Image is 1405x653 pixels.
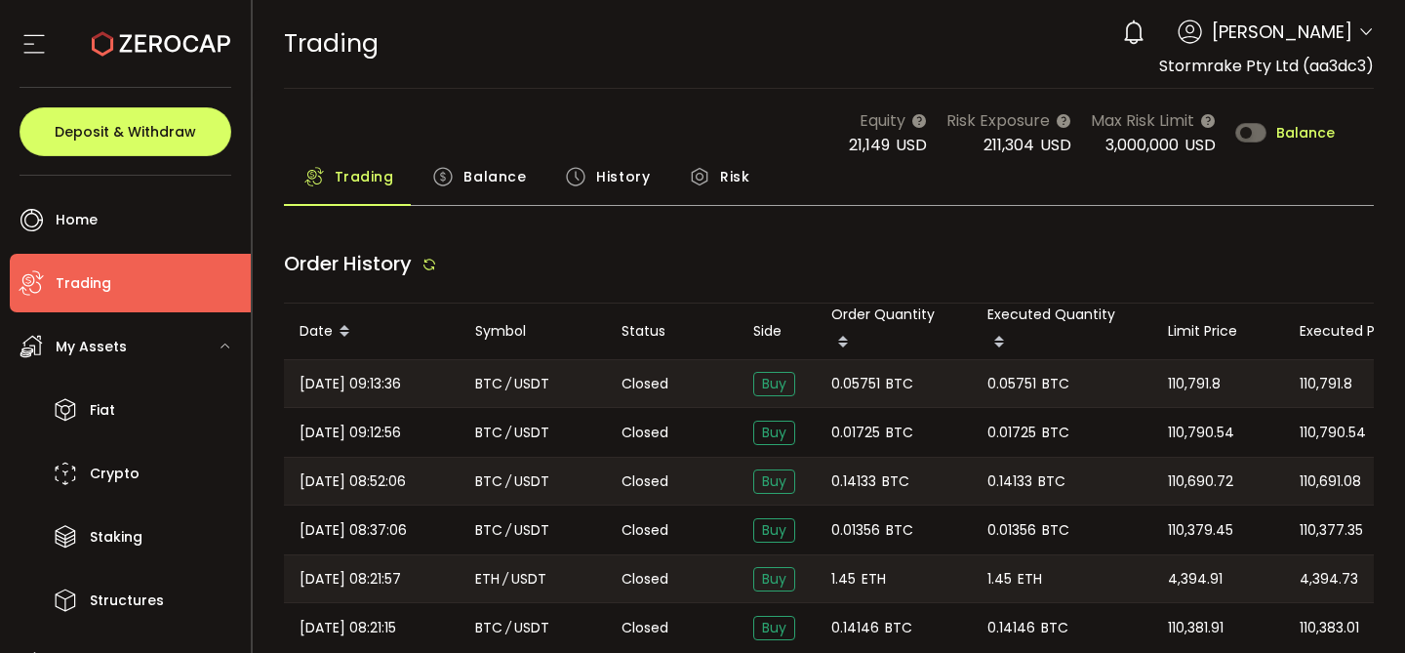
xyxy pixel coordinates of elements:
span: BTC [885,617,912,639]
span: Closed [622,569,668,590]
span: Order History [284,250,412,277]
div: Executed Quantity [972,304,1152,359]
div: Symbol [460,320,606,343]
span: BTC [882,470,909,493]
span: Closed [622,520,668,541]
span: BTC [1041,617,1068,639]
span: Buy [753,567,795,592]
span: 1.45 [987,568,1012,591]
span: [DATE] 09:12:56 [300,422,401,444]
span: 4,394.91 [1168,568,1223,591]
em: / [505,617,511,639]
span: BTC [1042,422,1069,444]
span: 0.14146 [987,617,1035,639]
iframe: Chat Widget [1307,559,1405,653]
span: BTC [886,373,913,395]
span: 0.01356 [987,519,1036,542]
div: Date [284,315,460,348]
em: / [505,470,511,493]
span: USDT [514,373,549,395]
span: 211,304 [983,134,1034,156]
span: Closed [622,471,668,492]
span: Closed [622,374,668,394]
div: Side [738,320,816,343]
span: Fiat [90,396,115,425]
span: Equity [860,108,905,133]
span: USD [1040,134,1071,156]
span: BTC [475,617,502,639]
span: 110,790.54 [1168,422,1234,444]
span: Max Risk Limit [1091,108,1194,133]
span: 110,690.72 [1168,470,1233,493]
span: ETH [862,568,886,591]
span: Balance [463,157,526,196]
button: Deposit & Withdraw [20,107,231,156]
span: USDT [514,422,549,444]
span: USDT [511,568,546,591]
span: BTC [1042,373,1069,395]
span: Buy [753,421,795,445]
span: 1.45 [831,568,856,591]
span: Home [56,206,98,234]
span: USD [896,134,927,156]
span: 0.14133 [987,470,1032,493]
span: Closed [622,423,668,443]
em: / [505,422,511,444]
span: USDT [514,470,549,493]
span: 0.05751 [987,373,1036,395]
span: 3,000,000 [1105,134,1179,156]
span: Trading [284,26,379,61]
span: BTC [475,470,502,493]
div: Status [606,320,738,343]
span: USDT [514,617,549,639]
span: 110,379.45 [1168,519,1233,542]
span: BTC [1038,470,1065,493]
span: Closed [622,618,668,638]
span: Risk Exposure [946,108,1050,133]
span: 110,691.08 [1300,470,1361,493]
em: / [502,568,508,591]
div: Order Quantity [816,304,972,359]
div: Limit Price [1152,320,1284,343]
span: Buy [753,469,795,494]
span: USDT [514,519,549,542]
span: 0.01725 [831,422,880,444]
span: 0.14133 [831,470,876,493]
span: ETH [1018,568,1042,591]
span: 110,381.91 [1168,617,1224,639]
span: 110,790.54 [1300,422,1366,444]
span: ETH [475,568,500,591]
span: 0.01725 [987,422,1036,444]
span: [DATE] 08:37:06 [300,519,407,542]
span: [DATE] 09:13:36 [300,373,401,395]
span: Stormrake Pty Ltd (aa3dc3) [1159,55,1374,77]
span: 21,149 [849,134,890,156]
span: 110,791.8 [1168,373,1221,395]
span: BTC [886,422,913,444]
span: 110,377.35 [1300,519,1363,542]
span: Trading [335,157,394,196]
span: Buy [753,518,795,543]
span: BTC [475,373,502,395]
span: Risk [720,157,749,196]
span: [DATE] 08:52:06 [300,470,406,493]
span: 0.05751 [831,373,880,395]
span: 0.14146 [831,617,879,639]
span: BTC [475,519,502,542]
span: BTC [1042,519,1069,542]
span: BTC [475,422,502,444]
span: [PERSON_NAME] [1212,19,1352,45]
span: My Assets [56,333,127,361]
em: / [505,373,511,395]
span: BTC [886,519,913,542]
span: Structures [90,587,164,615]
span: 4,394.73 [1300,568,1358,591]
span: Crypto [90,460,140,488]
span: [DATE] 08:21:15 [300,617,396,639]
em: / [505,519,511,542]
span: USD [1184,134,1216,156]
span: 110,791.8 [1300,373,1352,395]
span: Buy [753,372,795,396]
span: Deposit & Withdraw [55,125,196,139]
